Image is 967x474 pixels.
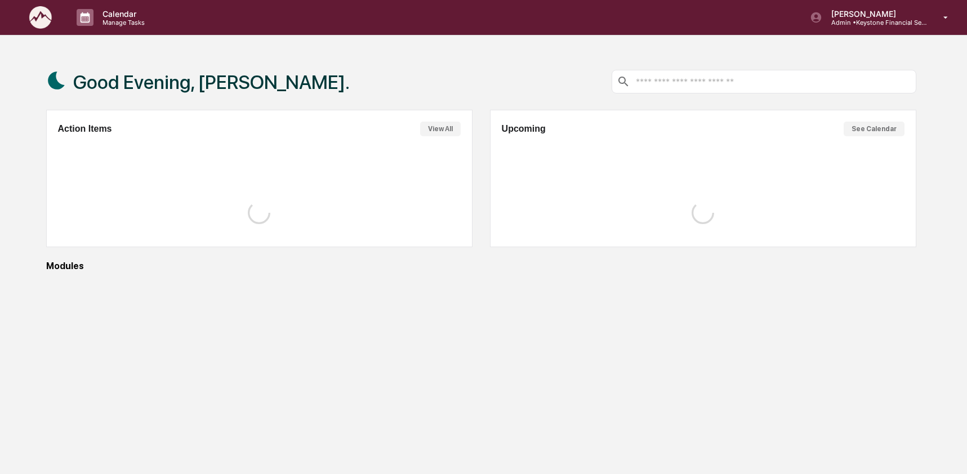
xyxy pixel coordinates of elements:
[822,19,927,26] p: Admin • Keystone Financial Services
[420,122,461,136] button: View All
[502,124,546,134] h2: Upcoming
[73,71,350,93] h1: Good Evening, [PERSON_NAME].
[93,9,150,19] p: Calendar
[46,261,916,271] div: Modules
[27,5,54,30] img: logo
[93,19,150,26] p: Manage Tasks
[822,9,927,19] p: [PERSON_NAME]
[844,122,904,136] button: See Calendar
[58,124,112,134] h2: Action Items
